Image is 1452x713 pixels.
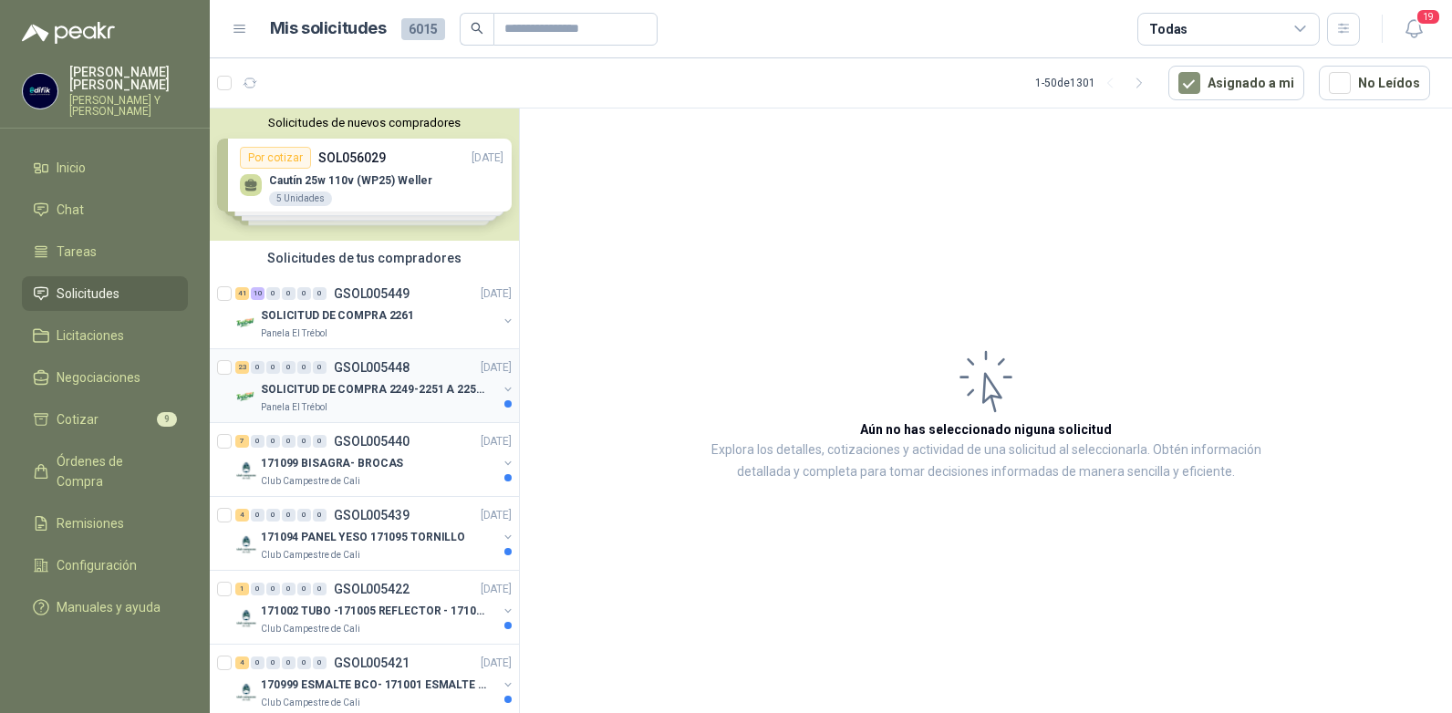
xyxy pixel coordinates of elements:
p: [DATE] [481,285,512,303]
a: Configuración [22,548,188,583]
div: 0 [297,361,311,374]
span: Tareas [57,242,97,262]
p: [DATE] [481,507,512,524]
img: Company Logo [235,681,257,703]
span: 19 [1416,8,1441,26]
p: Club Campestre de Cali [261,548,360,563]
div: 0 [251,583,264,595]
span: Inicio [57,158,86,178]
a: Órdenes de Compra [22,444,188,499]
span: Remisiones [57,513,124,533]
p: GSOL005439 [334,509,410,522]
button: Asignado a mi [1168,66,1304,100]
a: 23 0 0 0 0 0 GSOL005448[DATE] Company LogoSOLICITUD DE COMPRA 2249-2251 A 2256-2258 Y 2262Panela ... [235,356,515,415]
span: 9 [157,412,177,427]
span: Cotizar [57,409,99,429]
div: 4 [235,656,249,669]
a: Inicio [22,150,188,185]
a: Chat [22,192,188,227]
button: No Leídos [1319,66,1430,100]
div: Solicitudes de nuevos compradoresPor cotizarSOL056029[DATE] Cautín 25w 110v (WP25) Weller5 Unidad... [210,108,519,241]
span: Negociaciones [57,367,140,387]
div: 0 [313,509,327,522]
p: [DATE] [481,359,512,377]
div: 0 [266,287,280,300]
span: Licitaciones [57,325,124,346]
div: 0 [297,656,311,669]
p: Club Campestre de Cali [261,474,360,489]
img: Company Logo [235,460,257,481]
span: Chat [57,200,84,220]
div: 0 [266,656,280,669]
div: 4 [235,509,249,522]
div: 0 [266,509,280,522]
p: [DATE] [481,581,512,598]
button: 19 [1397,13,1430,46]
p: Explora los detalles, cotizaciones y actividad de una solicitud al seleccionarla. Obtén informaci... [702,439,1270,483]
p: SOLICITUD DE COMPRA 2249-2251 A 2256-2258 Y 2262 [261,381,488,398]
img: Logo peakr [22,22,115,44]
img: Company Logo [235,312,257,334]
div: Todas [1149,19,1188,39]
div: 0 [251,509,264,522]
div: 0 [266,361,280,374]
div: 0 [313,656,327,669]
span: Configuración [57,555,137,575]
a: Licitaciones [22,318,188,353]
div: 41 [235,287,249,300]
a: 4 0 0 0 0 0 GSOL005421[DATE] Company Logo170999 ESMALTE BCO- 171001 ESMALTE GRISClub Campestre de... [235,652,515,710]
div: 0 [282,435,296,448]
p: GSOL005440 [334,435,410,448]
p: GSOL005421 [334,656,410,669]
div: 0 [313,583,327,595]
p: GSOL005422 [334,583,410,595]
p: SOLICITUD DE COMPRA 2261 [261,307,414,325]
div: 0 [297,287,311,300]
div: 0 [251,361,264,374]
div: 0 [313,435,327,448]
div: 1 [235,583,249,595]
div: 0 [251,656,264,669]
div: 0 [282,287,296,300]
span: Solicitudes [57,284,119,304]
div: 0 [251,435,264,448]
p: [DATE] [481,655,512,672]
a: 1 0 0 0 0 0 GSOL005422[DATE] Company Logo171002 TUBO -171005 REFLECTOR - 171007 PANELClub Campest... [235,578,515,636]
p: Panela El Trébol [261,400,327,415]
img: Company Logo [235,607,257,629]
a: 4 0 0 0 0 0 GSOL005439[DATE] Company Logo171094 PANEL YESO 171095 TORNILLOClub Campestre de Cali [235,504,515,563]
a: Negociaciones [22,360,188,395]
div: 0 [297,583,311,595]
h3: Aún no has seleccionado niguna solicitud [860,419,1112,439]
a: Solicitudes [22,276,188,311]
a: Remisiones [22,506,188,541]
div: 0 [266,435,280,448]
span: Manuales y ayuda [57,597,161,617]
p: [DATE] [481,433,512,450]
button: Solicitudes de nuevos compradores [217,116,512,129]
a: Manuales y ayuda [22,590,188,625]
p: GSOL005448 [334,361,410,374]
a: Tareas [22,234,188,269]
p: [PERSON_NAME] [PERSON_NAME] [69,66,188,91]
a: Cotizar9 [22,402,188,437]
a: 7 0 0 0 0 0 GSOL005440[DATE] Company Logo171099 BISAGRA- BROCASClub Campestre de Cali [235,430,515,489]
p: Panela El Trébol [261,326,327,341]
div: 0 [297,509,311,522]
span: Órdenes de Compra [57,451,171,491]
div: 0 [282,509,296,522]
img: Company Logo [235,386,257,408]
span: 6015 [401,18,445,40]
div: 0 [297,435,311,448]
div: 23 [235,361,249,374]
img: Company Logo [23,74,57,108]
div: 0 [282,656,296,669]
p: Club Campestre de Cali [261,622,360,636]
div: 10 [251,287,264,300]
div: 1 - 50 de 1301 [1035,68,1154,98]
img: Company Logo [235,533,257,555]
p: 171099 BISAGRA- BROCAS [261,455,403,472]
div: 0 [282,583,296,595]
p: 171002 TUBO -171005 REFLECTOR - 171007 PANEL [261,603,488,620]
a: 41 10 0 0 0 0 GSOL005449[DATE] Company LogoSOLICITUD DE COMPRA 2261Panela El Trébol [235,283,515,341]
